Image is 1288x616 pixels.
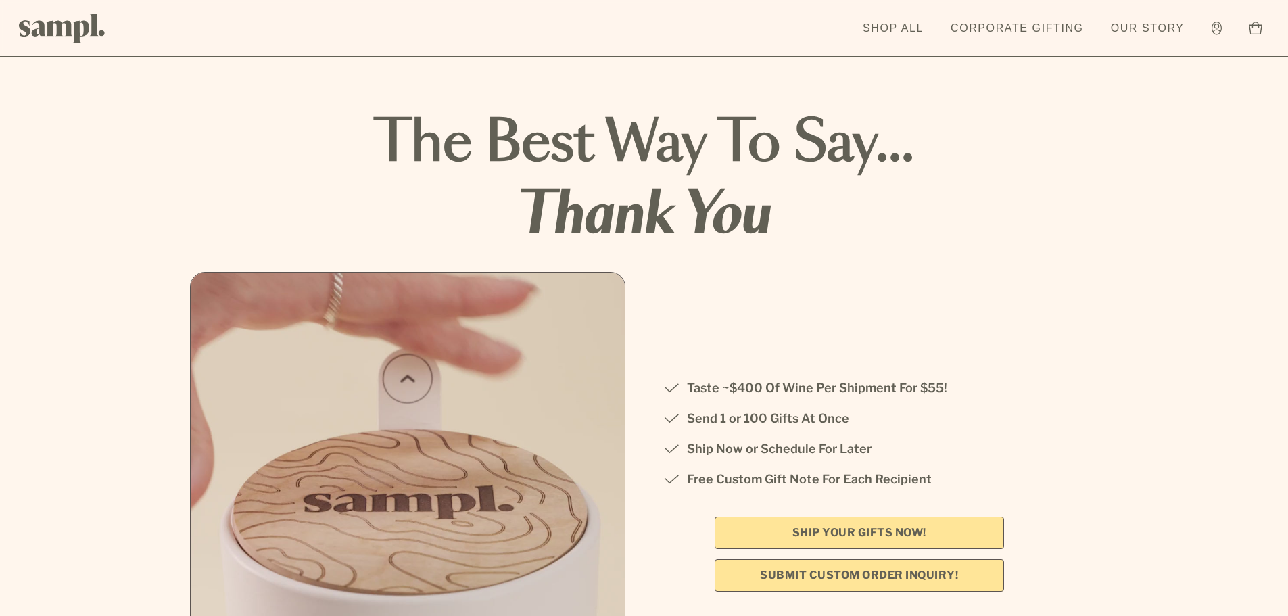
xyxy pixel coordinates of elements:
[876,117,914,171] span: ...
[190,180,1099,252] strong: thank you
[663,378,1055,398] li: Taste ~$400 Of Wine Per Shipment For $55!
[19,14,105,43] img: Sampl logo
[856,14,930,43] a: Shop All
[663,408,1055,429] li: Send 1 or 100 Gifts At Once
[944,14,1091,43] a: Corporate Gifting
[715,517,1004,549] a: SHIP YOUR GIFTS NOW!
[374,117,914,171] strong: The best way to say
[663,469,1055,490] li: Free Custom Gift Note For Each Recipient
[663,439,1055,459] li: Ship Now or Schedule For Later
[1104,14,1191,43] a: Our Story
[715,559,1004,592] a: Submit Custom Order Inquiry!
